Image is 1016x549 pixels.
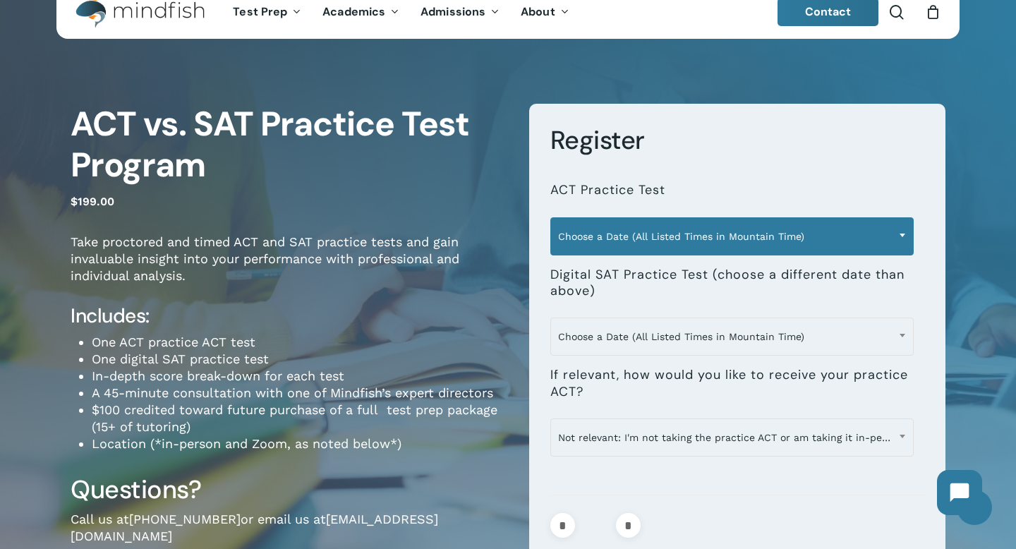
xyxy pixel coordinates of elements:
input: Product quantity [579,513,612,538]
a: Cart [925,4,941,20]
label: ACT Practice Test [550,182,665,198]
p: Take proctored and timed ACT and SAT practice tests and gain invaluable insight into your perform... [71,234,508,303]
span: Not relevant: I'm not taking the practice ACT or am taking it in-person [551,423,913,452]
label: If relevant, how would you like to receive your practice ACT? [550,367,914,400]
iframe: Chatbot [923,456,996,529]
li: One digital SAT practice test [92,351,508,368]
span: Choose a Date (All Listed Times in Mountain Time) [551,222,913,251]
span: Choose a Date (All Listed Times in Mountain Time) [550,217,914,255]
a: Admissions [410,6,510,18]
h3: Register [550,124,925,157]
a: About [510,6,580,18]
span: Choose a Date (All Listed Times in Mountain Time) [550,318,914,356]
h1: ACT vs. SAT Practice Test Program [71,104,508,186]
li: One ACT practice ACT test [92,334,508,351]
span: Not relevant: I'm not taking the practice ACT or am taking it in-person [550,418,914,457]
li: A 45-minute consultation with one of Mindfish’s expert directors [92,385,508,402]
a: [PHONE_NUMBER] [129,512,241,526]
li: $100 credited toward future purchase of a full test prep package (15+ of tutoring) [92,402,508,435]
span: $ [71,195,78,208]
a: Academics [312,6,410,18]
li: In-depth score break-down for each test [92,368,508,385]
span: Choose a Date (All Listed Times in Mountain Time) [551,322,913,351]
span: Contact [805,4,852,19]
span: Test Prep [233,4,287,19]
li: Location (*in-person and Zoom, as noted below*) [92,435,508,452]
span: About [521,4,555,19]
h4: Includes: [71,303,508,329]
a: Test Prep [222,6,312,18]
h3: Questions? [71,473,508,506]
span: Academics [322,4,385,19]
label: Digital SAT Practice Test (choose a different date than above) [550,267,914,300]
bdi: 199.00 [71,195,114,208]
span: Admissions [421,4,485,19]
